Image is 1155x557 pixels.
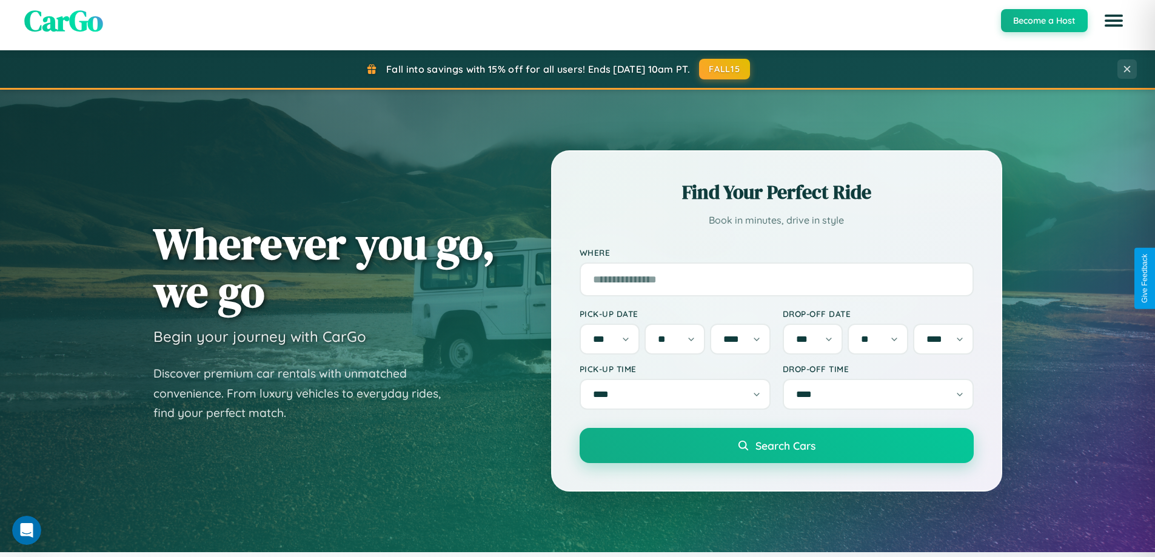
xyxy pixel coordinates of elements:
label: Pick-up Time [580,364,771,374]
label: Pick-up Date [580,309,771,319]
button: Become a Host [1001,9,1088,32]
label: Drop-off Time [783,364,974,374]
label: Where [580,247,974,258]
h2: Find Your Perfect Ride [580,179,974,205]
h1: Wherever you go, we go [153,219,495,315]
span: CarGo [24,1,103,41]
span: Fall into savings with 15% off for all users! Ends [DATE] 10am PT. [386,63,690,75]
p: Book in minutes, drive in style [580,212,974,229]
button: Search Cars [580,428,974,463]
button: FALL15 [699,59,750,79]
iframe: Intercom live chat [12,516,41,545]
label: Drop-off Date [783,309,974,319]
p: Discover premium car rentals with unmatched convenience. From luxury vehicles to everyday rides, ... [153,364,457,423]
button: Open menu [1097,4,1131,38]
h3: Begin your journey with CarGo [153,327,366,345]
div: Give Feedback [1140,254,1149,303]
span: Search Cars [755,439,815,452]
